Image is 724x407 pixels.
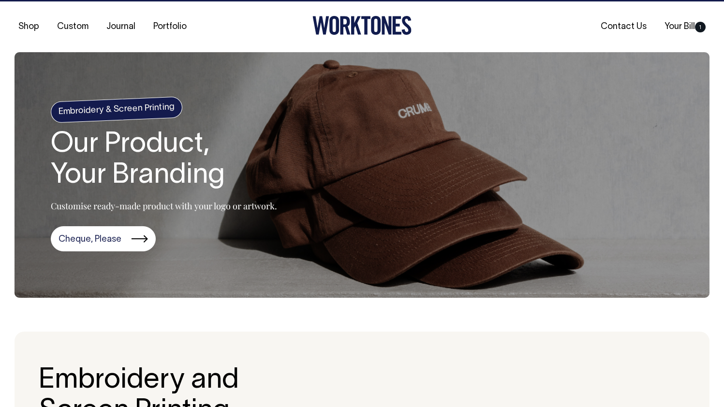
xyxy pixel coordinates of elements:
p: Customise ready-made product with your logo or artwork. [51,200,277,212]
a: Journal [103,19,139,35]
a: Shop [15,19,43,35]
a: Portfolio [149,19,191,35]
a: Contact Us [597,19,650,35]
h4: Embroidery & Screen Printing [50,96,183,123]
a: Cheque, Please [51,226,156,251]
a: Custom [53,19,92,35]
span: 1 [695,22,706,32]
h1: Our Product, Your Branding [51,130,277,191]
a: Your Bill1 [661,19,709,35]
